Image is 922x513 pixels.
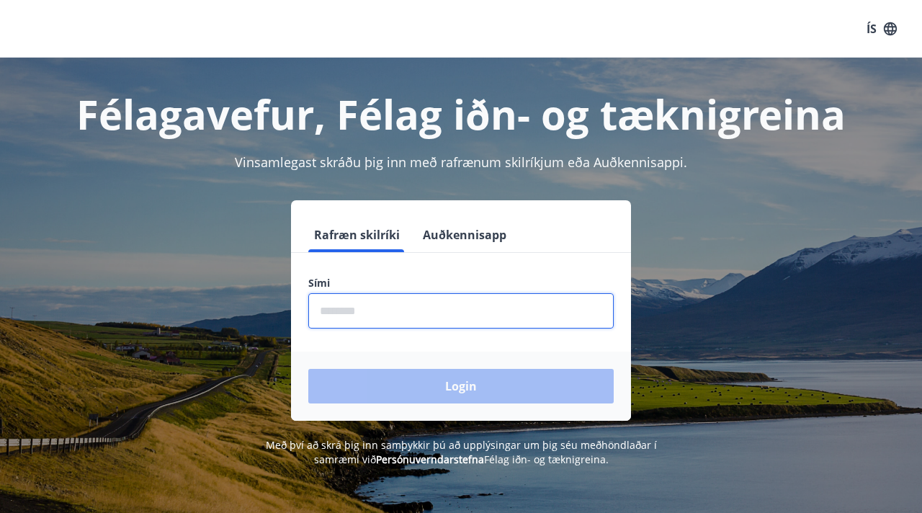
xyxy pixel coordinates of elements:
a: Persónuverndarstefna [376,452,484,466]
span: Vinsamlegast skráðu þig inn með rafrænum skilríkjum eða Auðkennisappi. [235,153,687,171]
button: Auðkennisapp [417,218,512,252]
button: Rafræn skilríki [308,218,406,252]
button: ÍS [859,16,905,42]
label: Sími [308,276,614,290]
h1: Félagavefur, Félag iðn- og tæknigreina [17,86,905,141]
span: Með því að skrá þig inn samþykkir þú að upplýsingar um þig séu meðhöndlaðar í samræmi við Félag i... [266,438,657,466]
